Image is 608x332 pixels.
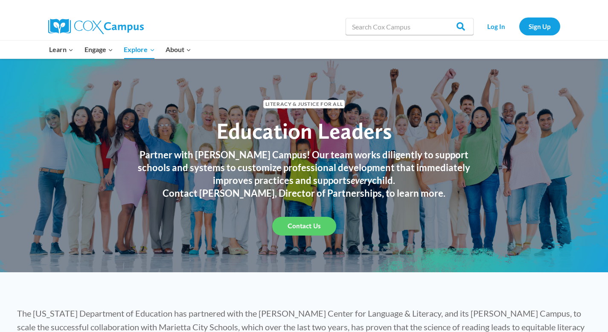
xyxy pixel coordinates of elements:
[478,17,515,35] a: Log In
[84,44,113,55] span: Engage
[124,44,154,55] span: Explore
[351,175,372,186] em: every
[48,19,144,34] img: Cox Campus
[272,217,336,236] a: Contact Us
[49,44,73,55] span: Learn
[44,41,197,58] nav: Primary Navigation
[166,44,191,55] span: About
[346,18,474,35] input: Search Cox Campus
[478,17,560,35] nav: Secondary Navigation
[263,100,345,108] span: Literacy & Justice for All
[216,117,392,144] span: Education Leaders
[129,149,479,187] h3: Partner with [PERSON_NAME] Campus! Our team works diligently to support schools and systems to cu...
[288,222,321,230] span: Contact Us
[129,187,479,200] h3: Contact [PERSON_NAME], Director of Partnerships, to learn more.
[519,17,560,35] a: Sign Up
